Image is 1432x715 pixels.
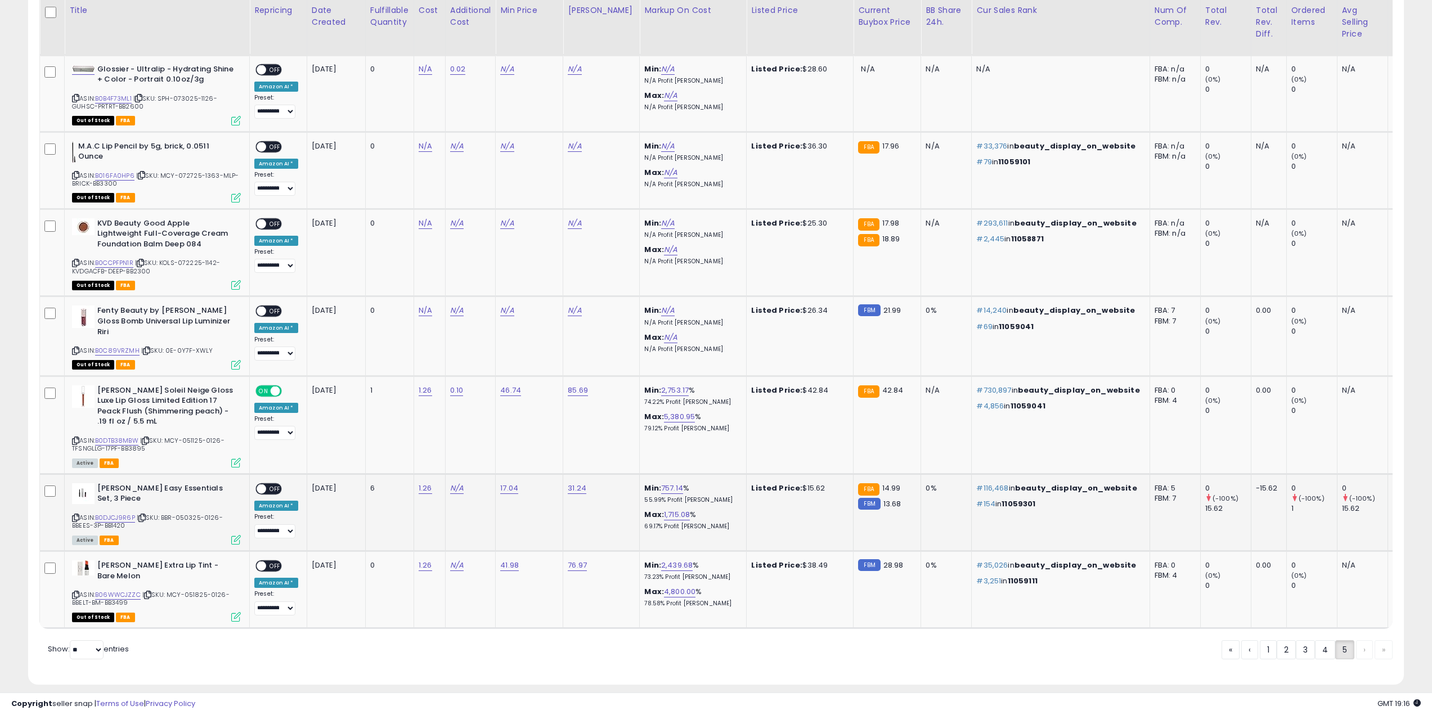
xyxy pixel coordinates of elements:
p: N/A Profit [PERSON_NAME] [644,77,738,85]
a: 2 [1277,640,1296,659]
a: B0B4F73ML1 [95,94,132,104]
div: ASIN: [72,385,241,466]
div: % [644,385,738,406]
a: 3 [1296,640,1315,659]
small: (0%) [1205,75,1221,84]
p: 79.12% Profit [PERSON_NAME] [644,425,738,433]
small: (0%) [1291,396,1307,405]
span: OFF [266,65,284,74]
small: (-100%) [1299,494,1325,503]
small: FBA [858,218,879,231]
span: #69 [976,321,992,332]
a: Privacy Policy [146,698,195,709]
div: ASIN: [72,218,241,289]
div: FBM: 4 [1155,395,1192,406]
small: (0%) [1393,229,1408,238]
small: FBA [858,483,879,496]
div: 0 [370,141,405,151]
div: ASIN: [72,64,241,124]
div: FBM: 7 [1155,316,1192,326]
div: 0 [1291,385,1337,395]
div: 0 [1291,305,1337,316]
a: Terms of Use [96,698,144,709]
span: N/A [861,64,874,74]
div: 0 [370,64,405,74]
div: 0 [1205,218,1251,228]
span: FBA [116,360,135,370]
div: FBA: 0 [1155,385,1192,395]
b: Listed Price: [751,141,802,151]
a: N/A [450,305,464,316]
a: N/A [450,560,464,571]
a: 31.24 [568,483,586,494]
div: 0 [1291,326,1337,336]
a: 2,753.17 [661,385,689,396]
span: 17.96 [882,141,900,151]
div: Amazon AI * [254,159,298,169]
span: #116,468 [976,483,1008,493]
a: 0.02 [450,64,466,75]
div: 0 [1291,141,1337,151]
a: N/A [450,218,464,229]
b: Listed Price: [751,385,802,395]
div: 0 [370,305,405,316]
div: 0 [1205,84,1251,95]
div: 0.00 [1256,385,1278,395]
a: 5 [1335,640,1354,659]
div: FBA: 5 [1155,483,1192,493]
span: #14,240 [976,305,1007,316]
div: $36.30 [751,141,845,151]
div: Avg Selling Price [1342,5,1383,40]
span: beauty_display_on_website [1018,385,1140,395]
span: beauty_display_on_website [1014,141,1136,151]
div: 0 [1291,84,1337,95]
b: M.A.C Lip Pencil by 5g, brick, 0.0511 Ounce [78,141,215,165]
div: 0 [1205,64,1251,74]
span: FBA [116,193,135,203]
div: Preset: [254,94,298,119]
div: 0 [1205,326,1251,336]
div: FBM: n/a [1155,74,1192,84]
div: % [644,483,738,504]
div: 0 [1205,305,1251,316]
b: [PERSON_NAME] Easy Essentials Set, 3 Piece [97,483,234,507]
div: FBM: n/a [1155,228,1192,239]
p: 74.22% Profit [PERSON_NAME] [644,398,738,406]
b: [PERSON_NAME] Soleil Neige Gloss Luxe Lip Gloss Limited Edition 17 Peack Flush (Shimmering peach)... [97,385,234,430]
small: (0%) [1393,396,1408,405]
div: 0 [1205,385,1251,395]
span: | SKU: MCY-072725-1363-MLP-BRICK-BB3300 [72,171,239,188]
span: OFF [280,386,298,395]
span: #79 [976,156,991,167]
span: FBA [100,458,119,468]
a: N/A [568,141,581,152]
img: 41+2vrhR+YL._SL40_.jpg [72,218,95,235]
a: N/A [419,64,432,75]
p: N/A Profit [PERSON_NAME] [644,345,738,353]
div: N/A [1342,305,1379,316]
div: 6 [370,483,405,493]
small: FBA [858,234,879,246]
a: N/A [664,332,677,343]
a: 1.26 [419,560,432,571]
b: Glossier - Ultralip - Hydrating Shine + Color - Portrait 0.10oz/3g [97,64,234,88]
b: Min: [644,305,661,316]
span: beauty_display_on_website [1015,483,1137,493]
span: All listings that are currently out of stock and unavailable for purchase on Amazon [72,193,114,203]
span: OFF [266,307,284,316]
div: N/A [1342,218,1379,228]
div: Ordered Items [1291,5,1332,28]
a: N/A [661,141,675,152]
div: Preset: [254,171,298,196]
b: Max: [644,167,664,178]
div: N/A [926,385,963,395]
a: N/A [568,218,581,229]
small: (0%) [1205,396,1221,405]
div: FBA: n/a [1155,218,1192,228]
div: Min Price [500,5,558,16]
span: 11059101 [998,156,1030,167]
a: N/A [500,305,514,316]
span: beauty_display_on_website [1013,305,1135,316]
div: 0 [1291,161,1337,172]
div: 0 [1291,218,1337,228]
